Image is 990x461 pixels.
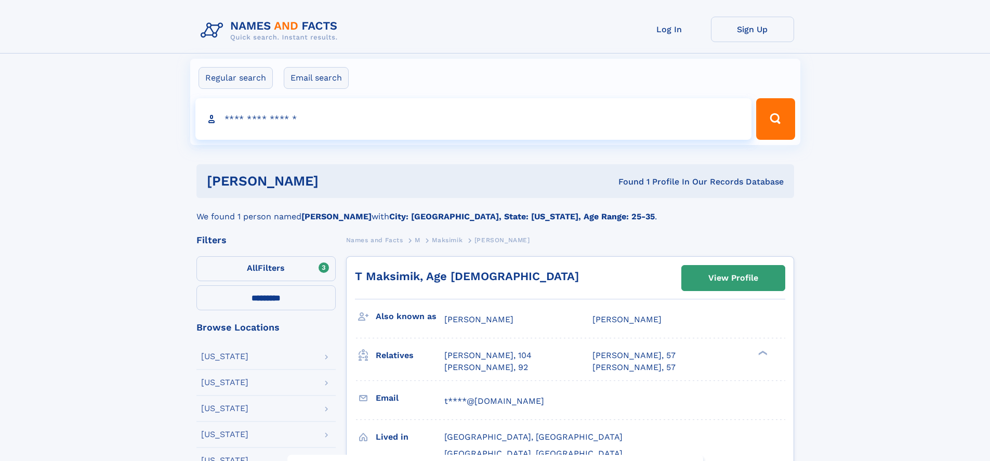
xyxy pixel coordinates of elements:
[195,98,752,140] input: search input
[711,17,794,42] a: Sign Up
[355,270,579,283] a: T Maksimik, Age [DEMOGRAPHIC_DATA]
[432,233,463,246] a: Maksimik
[376,428,444,446] h3: Lived in
[468,176,784,188] div: Found 1 Profile In Our Records Database
[444,362,528,373] a: [PERSON_NAME], 92
[444,314,513,324] span: [PERSON_NAME]
[201,378,248,387] div: [US_STATE]
[196,256,336,281] label: Filters
[201,352,248,361] div: [US_STATE]
[389,212,655,221] b: City: [GEOGRAPHIC_DATA], State: [US_STATE], Age Range: 25-35
[592,314,662,324] span: [PERSON_NAME]
[376,308,444,325] h3: Also known as
[207,175,469,188] h1: [PERSON_NAME]
[708,266,758,290] div: View Profile
[284,67,349,89] label: Email search
[432,236,463,244] span: Maksimik
[196,235,336,245] div: Filters
[415,236,420,244] span: M
[444,449,623,458] span: [GEOGRAPHIC_DATA], [GEOGRAPHIC_DATA]
[247,263,258,273] span: All
[196,198,794,223] div: We found 1 person named with .
[201,404,248,413] div: [US_STATE]
[376,347,444,364] h3: Relatives
[376,389,444,407] h3: Email
[592,362,676,373] a: [PERSON_NAME], 57
[346,233,403,246] a: Names and Facts
[444,350,532,361] a: [PERSON_NAME], 104
[756,98,795,140] button: Search Button
[474,236,530,244] span: [PERSON_NAME]
[756,350,768,357] div: ❯
[415,233,420,246] a: M
[682,266,785,291] a: View Profile
[196,17,346,45] img: Logo Names and Facts
[201,430,248,439] div: [US_STATE]
[628,17,711,42] a: Log In
[444,432,623,442] span: [GEOGRAPHIC_DATA], [GEOGRAPHIC_DATA]
[301,212,372,221] b: [PERSON_NAME]
[199,67,273,89] label: Regular search
[196,323,336,332] div: Browse Locations
[592,350,676,361] a: [PERSON_NAME], 57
